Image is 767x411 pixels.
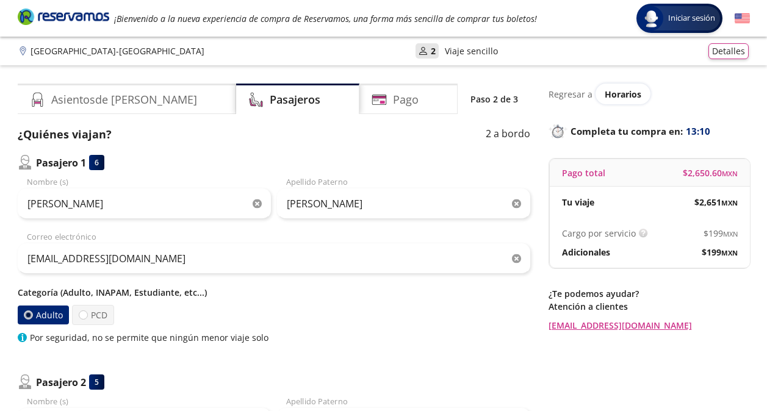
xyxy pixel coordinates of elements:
input: Correo electrónico [18,243,530,274]
p: Pago total [562,166,605,179]
input: Nombre (s) [18,188,271,219]
small: MXN [721,248,738,257]
p: Regresar a [549,88,592,101]
p: Completa tu compra en : [549,123,750,140]
p: Por seguridad, no se permite que ningún menor viaje solo [30,331,268,344]
p: Paso 2 de 3 [470,93,518,105]
p: Categoría (Adulto, INAPAM, Estudiante, etc...) [18,286,530,299]
h4: Pago [393,91,419,108]
p: Pasajero 1 [36,155,86,170]
label: Adulto [17,306,68,324]
span: 13:10 [686,124,710,138]
em: ¡Bienvenido a la nueva experiencia de compra de Reservamos, una forma más sencilla de comprar tus... [114,13,537,24]
p: Cargo por servicio [562,227,636,240]
a: [EMAIL_ADDRESS][DOMAIN_NAME] [549,319,750,332]
p: ¿Te podemos ayudar? [549,287,750,300]
div: Regresar a ver horarios [549,84,750,104]
p: 2 a bordo [486,126,530,143]
p: Viaje sencillo [445,45,498,57]
div: 5 [89,374,104,390]
span: Horarios [605,88,641,100]
span: $ 199 [702,246,738,259]
a: Brand Logo [18,7,109,29]
p: Pasajero 2 [36,375,86,390]
span: $ 2,651 [694,196,738,209]
h4: Pasajeros [270,91,320,108]
button: Detalles [708,43,749,59]
p: Tu viaje [562,196,594,209]
i: Brand Logo [18,7,109,26]
span: $ 2,650.60 [683,166,738,179]
h4: Asientos de [PERSON_NAME] [51,91,197,108]
input: Apellido Paterno [277,188,530,219]
p: Atención a clientes [549,300,750,313]
p: [GEOGRAPHIC_DATA] - [GEOGRAPHIC_DATA] [31,45,204,57]
button: English [735,11,750,26]
p: ¿Quiénes viajan? [18,126,112,143]
small: MXN [722,169,738,178]
iframe: Messagebird Livechat Widget [696,340,755,399]
p: Adicionales [562,246,610,259]
span: Iniciar sesión [663,12,720,24]
label: PCD [72,305,114,325]
p: 2 [431,45,436,57]
small: MXN [723,229,738,238]
small: MXN [721,198,738,207]
span: $ 199 [704,227,738,240]
div: 6 [89,155,104,170]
